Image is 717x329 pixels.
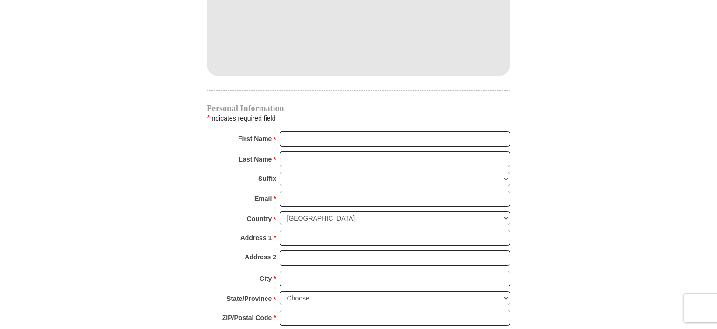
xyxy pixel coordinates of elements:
[260,272,272,285] strong: City
[247,212,272,225] strong: Country
[226,292,272,305] strong: State/Province
[239,153,272,166] strong: Last Name
[207,112,510,124] div: Indicates required field
[258,172,276,185] strong: Suffix
[238,132,272,145] strong: First Name
[245,250,276,264] strong: Address 2
[254,192,272,205] strong: Email
[222,311,272,324] strong: ZIP/Postal Code
[207,105,510,112] h4: Personal Information
[240,231,272,244] strong: Address 1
